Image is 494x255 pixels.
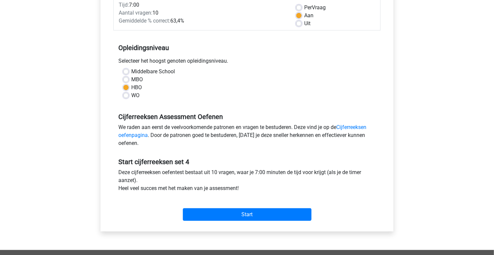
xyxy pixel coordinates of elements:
label: Vraag [304,4,326,12]
div: 7:00 [114,1,291,9]
label: Middelbare School [131,68,175,76]
span: Per [304,4,312,11]
div: 10 [114,9,291,17]
div: Selecteer het hoogst genoten opleidingsniveau. [113,57,381,68]
label: HBO [131,84,142,92]
label: WO [131,92,140,99]
span: Gemiddelde % correct: [119,18,170,24]
h5: Cijferreeksen Assessment Oefenen [118,113,376,121]
div: We raden aan eerst de veelvoorkomende patronen en vragen te bestuderen. Deze vind je op de . Door... [113,123,381,150]
div: Deze cijferreeksen oefentest bestaat uit 10 vragen, waar je 7:00 minuten de tijd voor krijgt (als... [113,168,381,195]
h5: Opleidingsniveau [118,41,376,54]
label: Aan [304,12,313,20]
span: Aantal vragen: [119,10,152,16]
input: Start [183,208,311,221]
label: MBO [131,76,143,84]
h5: Start cijferreeksen set 4 [118,158,376,166]
div: 63,4% [114,17,291,25]
span: Tijd: [119,2,129,8]
label: Uit [304,20,310,28]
